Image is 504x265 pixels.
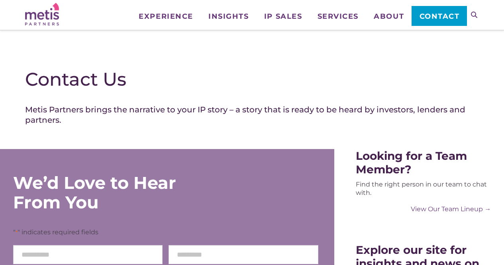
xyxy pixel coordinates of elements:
[13,228,318,237] p: " " indicates required fields
[13,173,224,212] div: We’d Love to Hear From You
[25,104,479,125] h4: Metis Partners brings the narrative to your IP story – a story that is ready to be heard by inves...
[420,13,460,20] span: Contact
[412,6,467,26] a: Contact
[25,3,59,26] img: Metis Partners
[356,205,491,213] a: View Our Team Lineup →
[25,68,479,90] h1: Contact Us
[208,13,249,20] span: Insights
[356,180,491,197] div: Find the right person in our team to chat with.
[318,13,359,20] span: Services
[264,13,302,20] span: IP Sales
[139,13,193,20] span: Experience
[356,149,491,176] div: Looking for a Team Member?
[374,13,404,20] span: About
